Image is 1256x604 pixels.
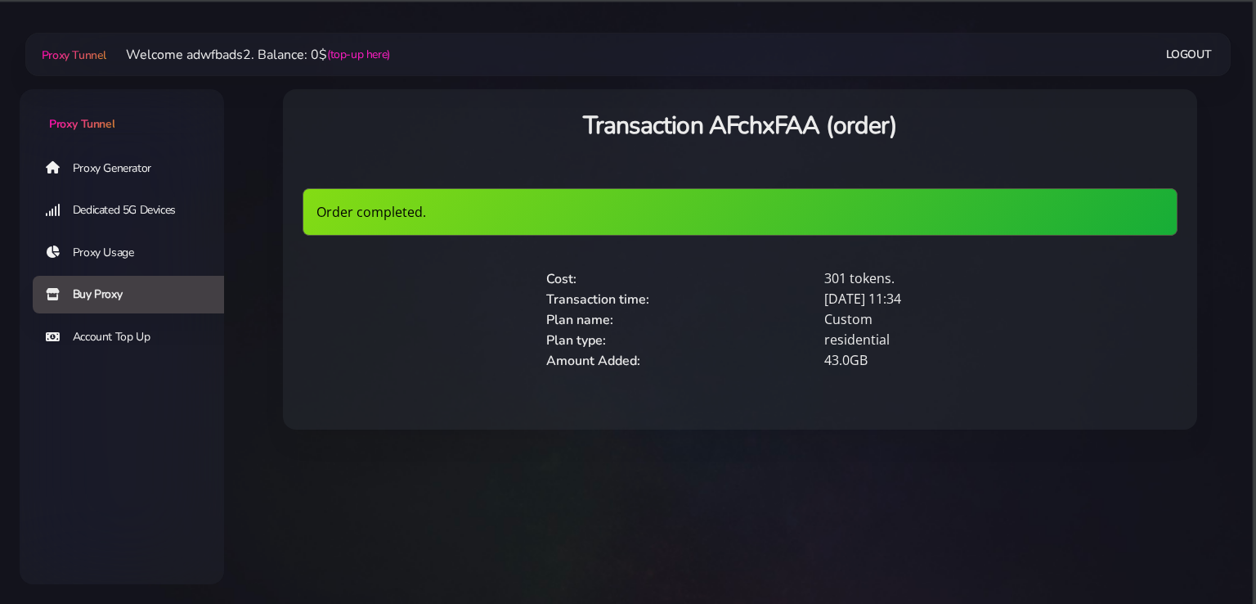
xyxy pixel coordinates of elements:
a: Logout [1166,39,1212,70]
a: Proxy Usage [33,234,237,272]
div: 301 tokens. [814,268,1093,289]
div: [DATE] 11:34 [814,289,1093,309]
div: 43.0GB [814,350,1093,371]
span: Cost: [546,270,576,288]
span: Plan name: [546,311,613,329]
span: Plan type: [546,331,606,349]
a: Proxy Generator [33,149,237,187]
span: Proxy Tunnel [42,47,106,63]
a: Proxy Tunnel [38,42,106,68]
li: Welcome adwfbads2. Balance: 0$ [106,45,390,65]
a: Buy Proxy [33,276,237,313]
a: Proxy Tunnel [20,89,224,133]
a: Dedicated 5G Devices [33,192,237,229]
a: Account Top Up [33,318,237,356]
h3: Transaction AFchxFAA (order) [303,109,1177,142]
div: residential [814,330,1093,350]
a: (top-up here) [327,46,390,63]
div: Order completed. [303,188,1177,236]
span: Proxy Tunnel [49,116,114,132]
div: Custom [814,309,1093,330]
span: Amount Added: [546,352,640,370]
iframe: Webchat Widget [1162,510,1236,584]
span: Transaction time: [546,291,649,309]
